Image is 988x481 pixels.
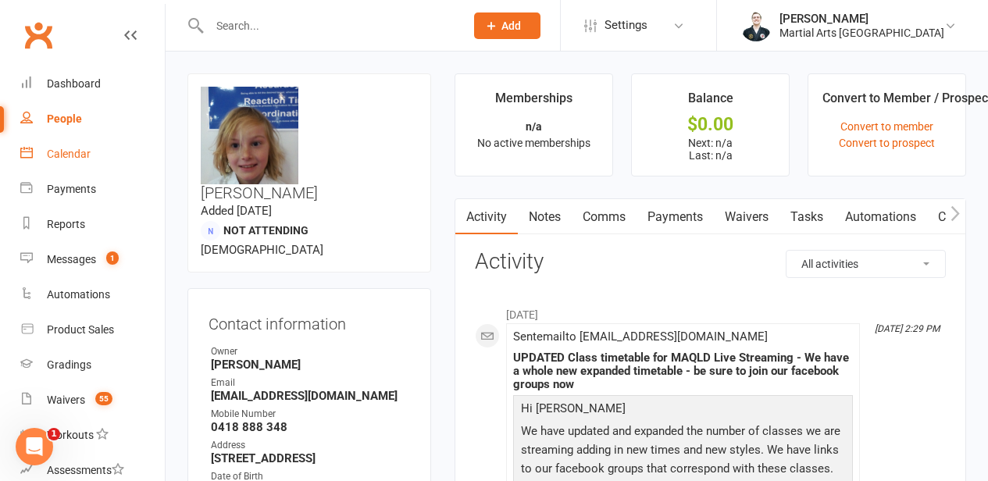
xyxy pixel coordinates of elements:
[211,407,410,422] div: Mobile Number
[20,418,165,453] a: Workouts
[20,137,165,172] a: Calendar
[20,102,165,137] a: People
[646,116,775,133] div: $0.00
[47,429,94,441] div: Workouts
[47,183,96,195] div: Payments
[201,87,418,201] h3: [PERSON_NAME]
[211,344,410,359] div: Owner
[834,199,927,235] a: Automations
[48,428,60,440] span: 1
[455,199,518,235] a: Activity
[20,347,165,383] a: Gradings
[211,389,410,403] strong: [EMAIL_ADDRESS][DOMAIN_NAME]
[477,137,590,149] span: No active memberships
[47,323,114,336] div: Product Sales
[740,10,772,41] img: thumb_image1644660699.png
[513,330,768,344] span: Sent email to [EMAIL_ADDRESS][DOMAIN_NAME]
[201,204,272,218] time: Added [DATE]
[211,420,410,434] strong: 0418 888 348
[475,298,946,323] li: [DATE]
[205,15,454,37] input: Search...
[19,16,58,55] a: Clubworx
[526,120,542,133] strong: n/a
[501,20,521,32] span: Add
[20,242,165,277] a: Messages 1
[518,199,572,235] a: Notes
[20,172,165,207] a: Payments
[47,358,91,371] div: Gradings
[47,288,110,301] div: Automations
[211,438,410,453] div: Address
[20,66,165,102] a: Dashboard
[840,120,933,133] a: Convert to member
[20,277,165,312] a: Automations
[513,351,853,391] div: UPDATED Class timetable for MAQLD Live Streaming - We have a whole new expanded timetable - be su...
[47,464,124,476] div: Assessments
[517,399,849,422] p: Hi [PERSON_NAME]
[47,394,85,406] div: Waivers
[688,88,733,116] div: Balance
[475,250,946,274] h3: Activity
[495,88,572,116] div: Memberships
[779,26,944,40] div: Martial Arts [GEOGRAPHIC_DATA]
[47,218,85,230] div: Reports
[201,243,323,257] span: [DEMOGRAPHIC_DATA]
[572,199,637,235] a: Comms
[16,428,53,465] iframe: Intercom live chat
[47,253,96,265] div: Messages
[875,323,940,334] i: [DATE] 2:29 PM
[646,137,775,162] p: Next: n/a Last: n/a
[20,207,165,242] a: Reports
[95,392,112,405] span: 55
[106,251,119,265] span: 1
[211,376,410,390] div: Email
[209,309,410,333] h3: Contact information
[474,12,540,39] button: Add
[211,358,410,372] strong: [PERSON_NAME]
[637,199,714,235] a: Payments
[605,8,647,43] span: Settings
[211,451,410,465] strong: [STREET_ADDRESS]
[47,112,82,125] div: People
[223,224,309,237] span: Not Attending
[714,199,779,235] a: Waivers
[779,199,834,235] a: Tasks
[47,77,101,90] div: Dashboard
[779,12,944,26] div: [PERSON_NAME]
[839,137,935,149] a: Convert to prospect
[47,148,91,160] div: Calendar
[20,383,165,418] a: Waivers 55
[20,312,165,347] a: Product Sales
[201,87,298,217] img: image1526681307.png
